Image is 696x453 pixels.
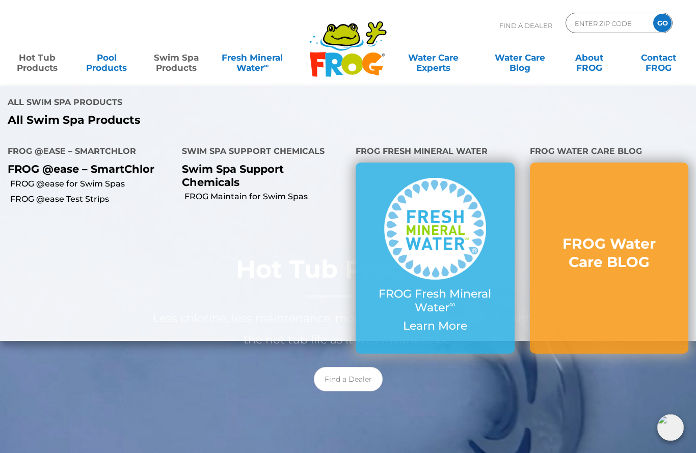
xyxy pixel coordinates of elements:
[79,47,133,68] a: PoolProducts
[493,47,547,68] a: Water CareBlog
[563,47,617,68] a: AboutFROG
[376,319,494,333] p: Learn More
[574,16,643,31] input: Zip Code Form
[449,299,456,309] sup: ∞
[8,142,167,163] h4: FROG @ease – SmartChlor
[657,414,684,441] img: openIcon
[264,62,269,69] sup: ∞
[10,194,174,205] a: FROG @ease Test Strips
[182,142,341,163] h4: Swim Spa Support Chemicals
[530,142,689,163] h4: FROG Water Care BLOG
[653,14,672,32] input: GO
[8,93,340,114] h4: All Swim Spa Products
[632,47,686,68] a: ContactFROG
[550,234,668,272] h3: FROG Water Care BLOG
[10,178,174,190] a: FROG @ease for Swim Spas
[184,191,349,202] a: FROG Maintain for Swim Spas
[8,163,167,175] p: FROG @ease – SmartChlor
[499,13,552,38] p: Find A Dealer
[182,163,341,188] p: Swim Spa Support Chemicals
[376,287,494,314] p: FROG Fresh Mineral Water
[314,367,383,391] a: Find a Dealer
[376,178,494,338] a: FROG Fresh Mineral Water∞ Learn More
[356,142,515,163] h4: FROG Fresh Mineral Water
[149,47,203,68] a: Swim SpaProducts
[10,47,64,68] a: Hot TubProducts
[550,234,668,282] a: FROG Water Care BLOG
[8,114,340,127] a: All Swim Spa Products
[219,47,286,68] a: Fresh MineralWater∞
[389,47,477,68] a: Water CareExperts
